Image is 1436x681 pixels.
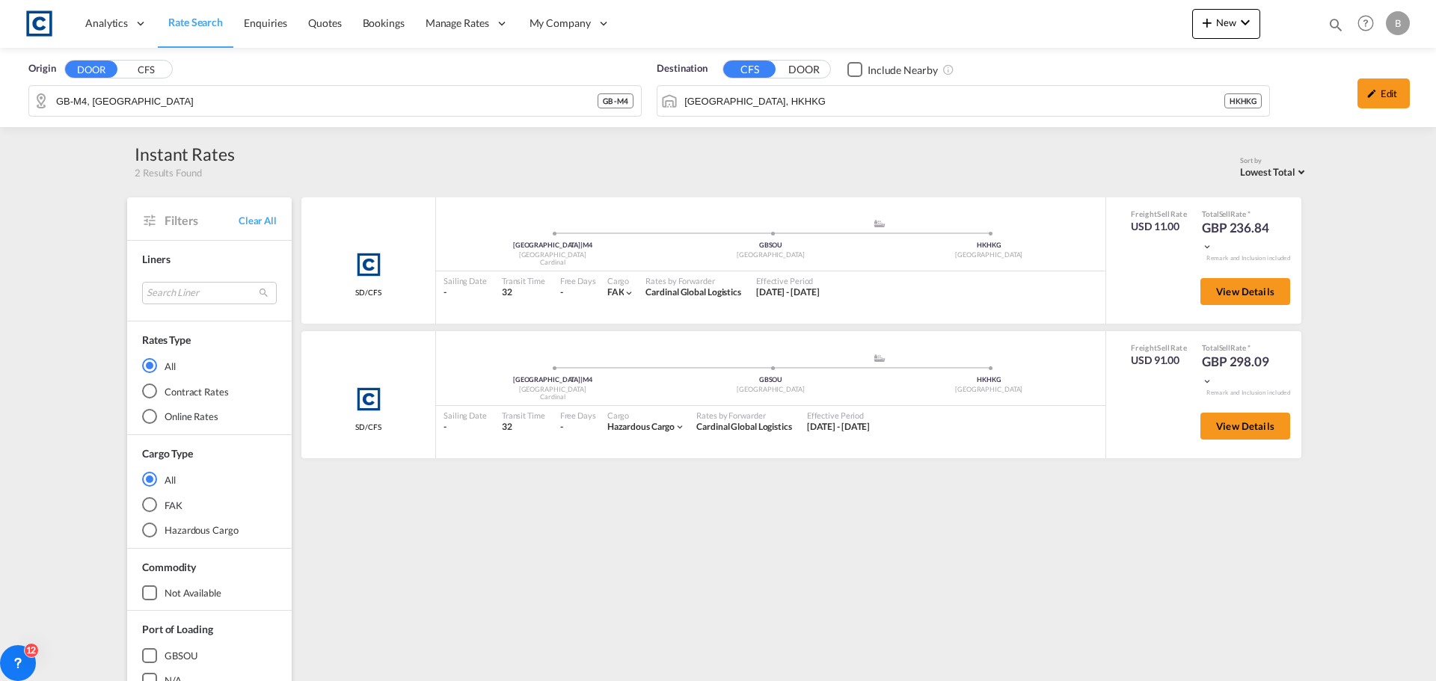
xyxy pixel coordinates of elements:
[56,90,598,112] input: Search by Door
[583,375,592,383] span: M4
[22,7,56,40] img: 1fdb9190129311efbfaf67cbb4249bed.jpeg
[1219,209,1231,218] span: Sell
[942,64,954,76] md-icon: Unchecked: Ignores neighbouring ports when fetching rates.Checked : Includes neighbouring ports w...
[350,380,387,418] img: Cardinal
[239,214,277,227] span: Clear All
[696,421,792,432] span: Cardinal Global Logistics
[426,16,489,31] span: Manage Rates
[168,16,223,28] span: Rate Search
[1202,219,1277,255] div: GBP 236.84
[657,61,708,76] span: Destination
[244,16,287,29] span: Enquiries
[513,241,583,249] span: [GEOGRAPHIC_DATA]
[502,410,545,421] div: Transit Time
[580,375,583,383] span: |
[807,410,871,421] div: Effective Period
[85,16,128,31] span: Analytics
[1202,353,1277,389] div: GBP 298.09
[1202,342,1277,353] div: Total Rate
[645,286,741,299] div: Cardinal Global Logistics
[1353,10,1378,36] span: Help
[847,61,938,77] md-checkbox: Checkbox No Ink
[142,383,277,398] md-radio-button: Contract Rates
[1236,13,1254,31] md-icon: icon-chevron-down
[142,333,191,348] div: Rates Type
[607,421,675,432] span: Hazardous Cargo
[868,63,938,78] div: Include Nearby
[1240,166,1295,178] span: Lowest Total
[444,385,662,395] div: [GEOGRAPHIC_DATA]
[1198,16,1254,28] span: New
[662,385,880,395] div: [GEOGRAPHIC_DATA]
[645,286,741,298] span: Cardinal Global Logistics
[142,253,170,265] span: Liners
[444,286,487,299] div: -
[1216,286,1274,298] span: View Details
[142,523,277,537] md-radio-button: Hazardous Cargo
[1195,254,1301,262] div: Remark and Inclusion included
[583,241,592,249] span: M4
[880,250,1098,260] div: [GEOGRAPHIC_DATA]
[444,421,487,434] div: -
[560,275,596,286] div: Free Days
[142,561,196,573] span: Commodity
[662,241,880,250] div: GBSOU
[1200,278,1290,305] button: View Details
[607,275,635,286] div: Cargo
[756,275,820,286] div: Effective Period
[880,241,1098,250] div: HKHKG
[308,16,341,29] span: Quotes
[142,497,277,512] md-radio-button: FAK
[880,385,1098,395] div: [GEOGRAPHIC_DATA]
[662,375,880,385] div: GBSOU
[513,375,583,383] span: [GEOGRAPHIC_DATA]
[1353,10,1386,37] div: Help
[502,421,545,434] div: 32
[607,286,625,298] span: FAK
[165,649,197,662] div: GBSOU
[142,623,213,635] span: Port of Loading
[142,446,193,461] div: Cargo Type
[1198,13,1216,31] md-icon: icon-plus 400-fg
[1246,343,1251,352] span: Subject to Remarks
[142,472,277,487] md-radio-button: All
[355,422,381,432] span: SD/CFS
[355,287,381,298] span: SD/CFS
[675,422,685,432] md-icon: icon-chevron-down
[530,16,591,31] span: My Company
[1200,413,1290,440] button: View Details
[1246,209,1251,218] span: Subject to Remarks
[1131,209,1187,219] div: Freight Rate
[1195,389,1301,397] div: Remark and Inclusion included
[135,166,202,179] span: 2 Results Found
[1366,88,1377,99] md-icon: icon-pencil
[1202,376,1212,386] md-icon: icon-chevron-down
[28,61,55,76] span: Origin
[607,410,686,421] div: Cargo
[1131,219,1187,234] div: USD 11.00
[142,409,277,424] md-radio-button: Online Rates
[1224,93,1262,108] div: HKHKG
[1131,342,1187,353] div: Freight Rate
[1386,11,1410,35] div: B
[363,16,405,29] span: Bookings
[444,410,487,421] div: Sailing Date
[756,286,820,299] div: 03 Sep 2025 - 31 Oct 2025
[723,61,776,78] button: CFS
[778,61,830,78] button: DOOR
[1202,209,1277,219] div: Total Rate
[1328,16,1344,33] md-icon: icon-magnify
[1240,156,1309,166] div: Sort by
[29,86,641,116] md-input-container: GB-M4, Manchester
[871,354,889,362] md-icon: assets/icons/custom/ship-fill.svg
[684,90,1224,112] input: Search by Port
[662,250,880,260] div: [GEOGRAPHIC_DATA]
[1240,162,1309,179] md-select: Select: Lowest Total
[444,275,487,286] div: Sailing Date
[807,421,871,434] div: 03 Sep 2025 - 31 Oct 2025
[1157,343,1170,352] span: Sell
[807,421,871,432] span: [DATE] - [DATE]
[560,286,563,299] div: -
[1216,420,1274,432] span: View Details
[1192,9,1260,39] button: icon-plus 400-fgNewicon-chevron-down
